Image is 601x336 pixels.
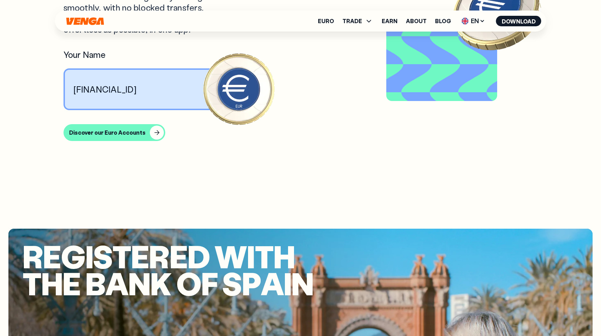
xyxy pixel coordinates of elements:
span: w [214,243,247,270]
span: EN [459,15,488,27]
span: n [128,270,150,297]
svg: Home [66,17,105,25]
span: e [169,243,187,270]
span: TRADE [342,17,373,25]
a: Euro [318,18,334,24]
a: Discover our Euro Accounts [64,124,538,141]
video: Video background [389,14,494,98]
div: Your Name [64,49,239,60]
span: h [41,270,62,297]
span: i [247,243,254,270]
span: g [61,243,85,270]
span: a [261,270,283,297]
span: n [291,270,313,297]
a: Blog [435,18,451,24]
span: d [187,243,210,270]
span: i [85,243,93,270]
span: t [22,270,41,297]
button: Discover our Euro Accounts [64,124,165,141]
span: t [255,243,273,270]
span: R [22,243,43,270]
span: o [176,270,201,297]
span: h [273,243,295,270]
div: Discover our Euro Accounts [69,129,146,136]
span: B [85,270,105,297]
span: f [201,270,218,297]
span: r [149,243,169,270]
span: p [242,270,261,297]
span: s [93,243,112,270]
span: t [112,243,131,270]
img: flag-uk [462,18,469,25]
span: e [43,243,61,270]
a: About [406,18,427,24]
img: Euro coin [201,51,276,127]
p: [FINANCIAL_ID] [73,84,137,95]
span: e [131,243,149,270]
span: S [222,270,241,297]
button: Download [496,16,541,26]
span: TRADE [342,18,362,24]
a: Earn [382,18,398,24]
span: a [105,270,128,297]
span: i [283,270,291,297]
span: e [62,270,80,297]
span: k [150,270,171,297]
